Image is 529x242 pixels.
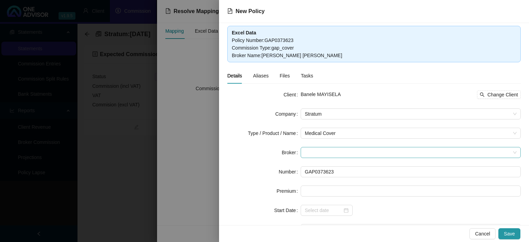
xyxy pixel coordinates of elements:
[280,73,290,78] span: Files
[305,128,517,138] span: Medical Cover
[279,166,301,177] label: Number
[274,205,301,216] label: Start Date
[305,109,517,119] span: Stratum
[469,228,496,239] button: Cancel
[283,89,301,100] label: Client
[301,92,341,97] span: Banele MAYISELA
[253,73,269,78] span: Aliases
[227,8,233,14] span: file-text
[301,73,313,78] span: Tasks
[477,91,521,99] button: Change Client
[253,224,301,235] label: New Business Type
[232,30,256,35] b: Excel Data
[236,8,264,14] span: New Policy
[282,147,301,158] label: Broker
[232,44,516,52] div: Commission Type : gap_cover
[498,228,520,239] button: Save
[232,52,516,59] div: Broker Name : [PERSON_NAME] [PERSON_NAME]
[487,91,518,98] span: Change Client
[504,230,515,238] span: Save
[275,108,301,119] label: Company
[277,186,301,197] label: Premium
[475,230,490,238] span: Cancel
[232,36,516,44] div: Policy Number : GAP0373623
[227,73,242,78] span: Details
[480,92,485,97] span: search
[248,128,301,139] label: Type / Product / Name
[305,207,342,214] input: Select date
